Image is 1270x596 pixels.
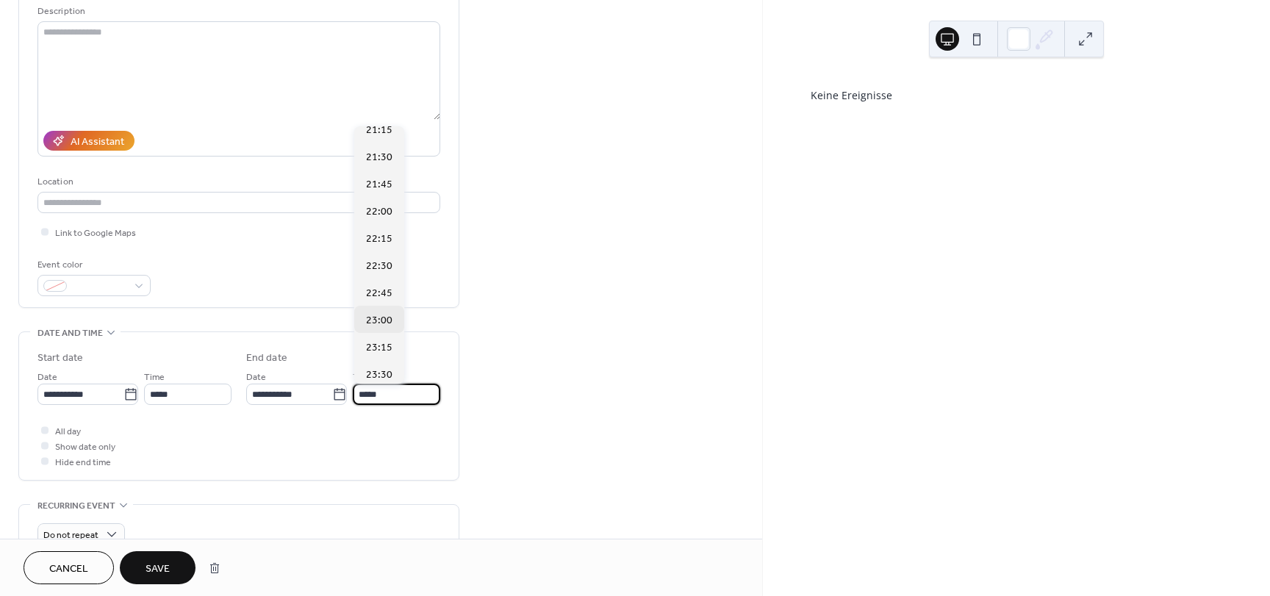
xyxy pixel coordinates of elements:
span: 23:15 [366,340,392,356]
span: Show date only [55,439,115,455]
span: Recurring event [37,498,115,514]
button: Cancel [24,551,114,584]
div: End date [246,351,287,366]
span: Date and time [37,326,103,341]
button: AI Assistant [43,131,134,151]
span: All day [55,424,81,439]
span: 23:30 [366,367,392,383]
div: Keine Ereignisse [811,87,1222,103]
span: 22:30 [366,259,392,274]
span: Time [353,370,373,385]
span: Hide end time [55,455,111,470]
div: Start date [37,351,83,366]
span: 22:45 [366,286,392,301]
div: Event color [37,257,148,273]
div: Description [37,4,437,19]
span: Date [246,370,266,385]
span: 22:15 [366,231,392,247]
span: Date [37,370,57,385]
span: Time [144,370,165,385]
span: 23:00 [366,313,392,328]
span: 21:15 [366,123,392,138]
div: Location [37,174,437,190]
span: Do not repeat [43,527,98,544]
span: Save [146,561,170,577]
span: Link to Google Maps [55,226,136,241]
span: 22:00 [366,204,392,220]
button: Save [120,551,195,584]
span: Cancel [49,561,88,577]
span: 21:30 [366,150,392,165]
div: AI Assistant [71,134,124,150]
span: 21:45 [366,177,392,193]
